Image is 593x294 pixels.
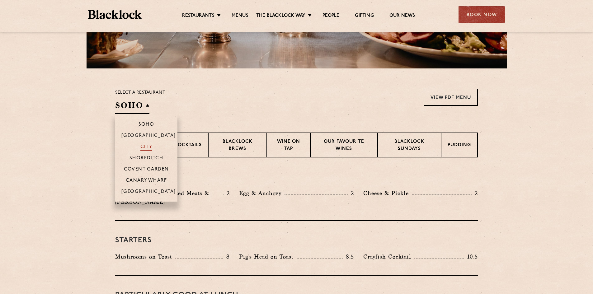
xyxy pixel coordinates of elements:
p: Crayfish Cocktail [363,252,414,261]
a: View PDF Menu [424,89,478,106]
p: 2 [224,189,230,197]
p: 10.5 [464,253,478,261]
p: 2 [348,189,354,197]
h3: Starters [115,236,478,245]
div: Book Now [459,6,505,23]
p: Our favourite wines [317,138,371,153]
p: Cheese & Pickle [363,189,412,198]
p: 8 [223,253,230,261]
p: Cocktails [174,142,202,150]
a: Gifting [355,13,374,20]
p: City [140,144,153,151]
p: Shoreditch [129,156,163,162]
p: Pig's Head on Toast [239,252,297,261]
p: 2 [472,189,478,197]
p: Canary Wharf [126,178,167,184]
a: Menus [232,13,248,20]
a: The Blacklock Way [256,13,305,20]
p: [GEOGRAPHIC_DATA] [121,133,176,139]
p: Select a restaurant [115,89,165,97]
p: 8.5 [343,253,354,261]
p: [GEOGRAPHIC_DATA] [121,189,176,195]
p: Covent Garden [124,167,169,173]
p: Soho [139,122,154,128]
p: Egg & Anchovy [239,189,285,198]
h2: SOHO [115,100,149,114]
p: Blacklock Sundays [384,138,435,153]
p: Pudding [448,142,471,150]
a: Our News [389,13,415,20]
p: Mushrooms on Toast [115,252,175,261]
h3: Pre Chop Bites [115,173,478,181]
p: Blacklock Brews [215,138,260,153]
a: People [322,13,339,20]
a: Restaurants [182,13,214,20]
p: Wine on Tap [273,138,304,153]
img: BL_Textured_Logo-footer-cropped.svg [88,10,142,19]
